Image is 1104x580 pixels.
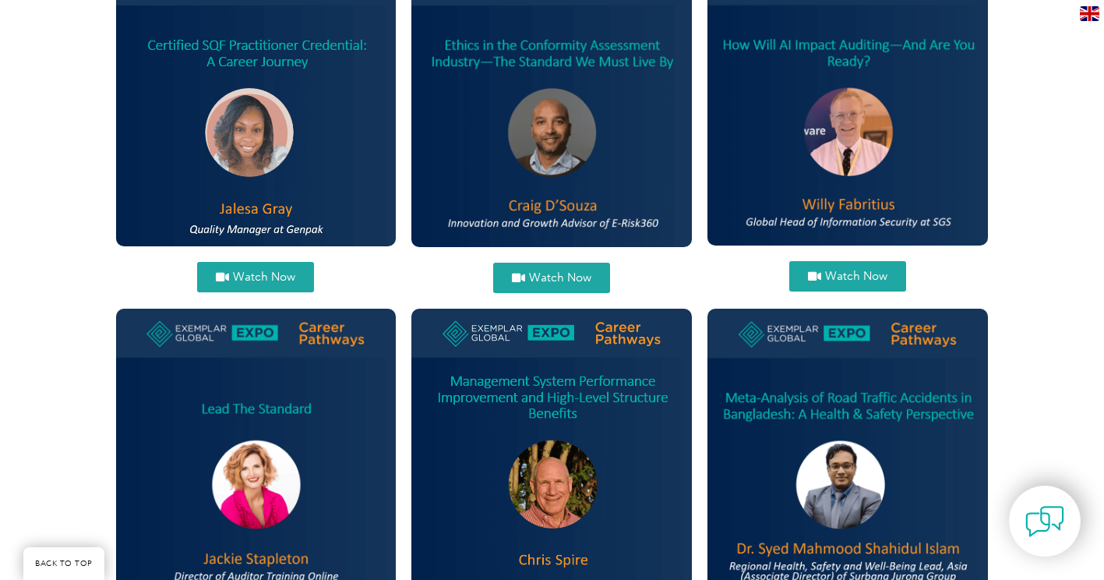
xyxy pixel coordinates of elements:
[529,272,591,284] span: Watch Now
[197,262,314,292] a: Watch Now
[1025,502,1064,541] img: contact-chat.png
[789,261,906,292] a: Watch Now
[233,271,295,283] span: Watch Now
[825,271,887,282] span: Watch Now
[1080,6,1099,21] img: en
[23,547,104,580] a: BACK TO TOP
[493,263,610,293] a: Watch Now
